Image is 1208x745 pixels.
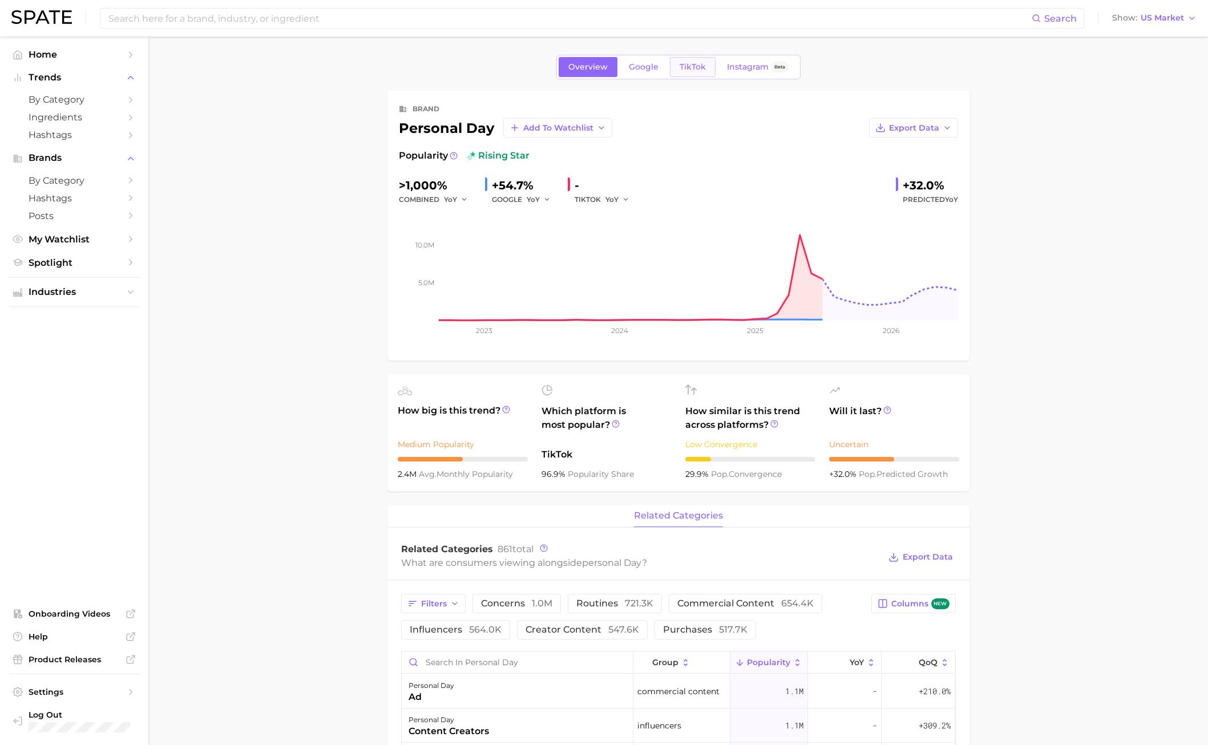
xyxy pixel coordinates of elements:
[398,438,528,451] div: Medium Popularity
[575,193,637,207] div: TIKTOK
[419,469,513,479] span: monthly popularity
[401,555,880,570] div: What are consumers viewing alongside ?
[9,46,139,63] a: Home
[919,685,951,698] span: +210.0%
[402,674,955,708] button: personal dayadcommercial content1.1m-+210.0%
[919,719,951,732] span: +309.2%
[527,195,540,204] span: YoY
[1141,15,1184,21] span: US Market
[409,679,454,693] div: personal day
[29,94,120,105] span: by Category
[711,469,782,479] span: convergence
[850,658,864,667] span: YoY
[1112,15,1137,21] span: Show
[608,624,639,635] span: 547.6k
[475,326,492,335] tspan: 2023
[889,123,939,133] span: Export Data
[399,149,448,163] span: Popularity
[785,719,803,732] span: 1.1m
[685,438,815,451] div: Low Convergence
[9,284,139,301] button: Industries
[503,118,612,137] button: Add to Watchlist
[611,326,628,335] tspan: 2024
[680,62,706,72] span: TikTok
[523,123,593,133] span: Add to Watchlist
[871,594,955,613] button: Columnsnew
[1109,11,1199,26] button: ShowUS Market
[409,713,489,727] div: personal day
[413,102,439,116] div: brand
[685,457,815,461] div: 2 / 10
[481,599,552,608] span: concerns
[829,438,959,451] div: Uncertain
[9,69,139,86] button: Trends
[568,62,608,72] span: Overview
[931,598,950,609] span: new
[576,599,653,608] span: routines
[527,193,551,207] button: YoY
[859,469,948,479] span: predicted growth
[945,195,958,204] span: YoY
[9,230,139,248] a: My Watchlist
[829,404,959,432] span: Will it last?
[711,469,729,479] abbr: popularity index
[781,598,814,609] span: 654.4k
[29,72,120,83] span: Trends
[559,57,617,77] a: Overview
[663,625,748,634] span: purchases
[1044,13,1077,24] span: Search
[402,708,955,743] button: personal daycontent creatorsinfluencers1.1m-+309.2%
[498,544,534,554] span: total
[605,193,630,207] button: YoY
[568,469,634,479] span: popularity share
[9,254,139,272] a: Spotlight
[605,195,619,204] span: YoY
[872,685,877,698] span: -
[399,179,447,192] span: >1,000%
[625,598,653,609] span: 721.3k
[107,9,1032,28] input: Search here for a brand, industry, or ingredient
[498,544,512,554] span: 861
[29,287,120,297] span: Industries
[401,594,466,613] button: Filters
[9,706,139,736] a: Log out. Currently logged in with e-mail jacob.demos@robertet.com.
[9,605,139,622] a: Onboarding Videos
[29,257,120,268] span: Spotlight
[469,624,502,635] span: 564.0k
[9,126,139,144] a: Hashtags
[637,719,681,732] span: influencers
[398,469,419,479] span: 2.4m
[886,549,955,565] button: Export Data
[727,62,769,72] span: Instagram
[29,193,120,204] span: Hashtags
[492,193,559,207] div: GOOGLE
[29,710,140,720] span: Log Out
[685,469,711,479] span: 29.9%
[467,149,530,163] span: rising star
[398,404,528,432] span: How big is this trend?
[29,654,120,665] span: Product Releases
[719,624,748,635] span: 517.7k
[903,193,958,207] span: Predicted
[882,651,955,674] button: QoQ
[532,598,552,609] span: 1.0m
[670,57,716,77] a: TikTok
[444,193,468,207] button: YoY
[409,690,454,704] div: ad
[29,631,120,642] span: Help
[829,457,959,461] div: 5 / 10
[808,651,882,674] button: YoY
[9,91,139,108] a: by Category
[9,172,139,189] a: by Category
[542,448,672,461] span: TikTok
[9,149,139,167] button: Brands
[29,49,120,60] span: Home
[891,598,949,609] span: Columns
[9,189,139,207] a: Hashtags
[9,683,139,701] a: Settings
[419,469,437,479] abbr: average
[29,112,120,123] span: Ingredients
[401,544,493,554] span: Related Categories
[29,609,120,619] span: Onboarding Videos
[526,625,639,634] span: creator content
